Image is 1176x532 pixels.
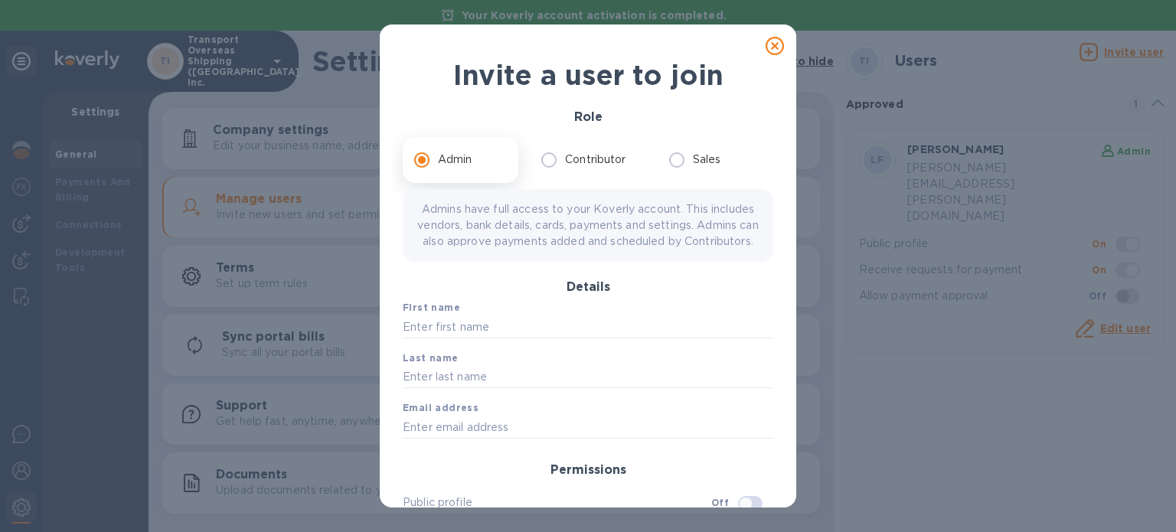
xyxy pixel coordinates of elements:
div: role [403,137,773,183]
p: Admins have full access to your Koverly account. This includes vendors, bank details, cards, paym... [415,201,761,250]
h3: Role [403,110,773,125]
p: Sales [693,152,721,168]
p: Admin [438,152,472,168]
input: Enter first name [403,315,773,338]
b: Off [711,497,729,508]
b: Last name [403,352,459,364]
input: Enter email address [403,416,773,439]
h3: Details [403,280,773,295]
p: Contributor [565,152,626,168]
input: Enter last name [403,366,773,389]
b: First name [403,302,460,313]
p: Public profile [403,494,711,511]
b: Invite a user to join [453,58,724,92]
b: Email address [403,402,479,413]
h3: Permissions [403,463,773,478]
